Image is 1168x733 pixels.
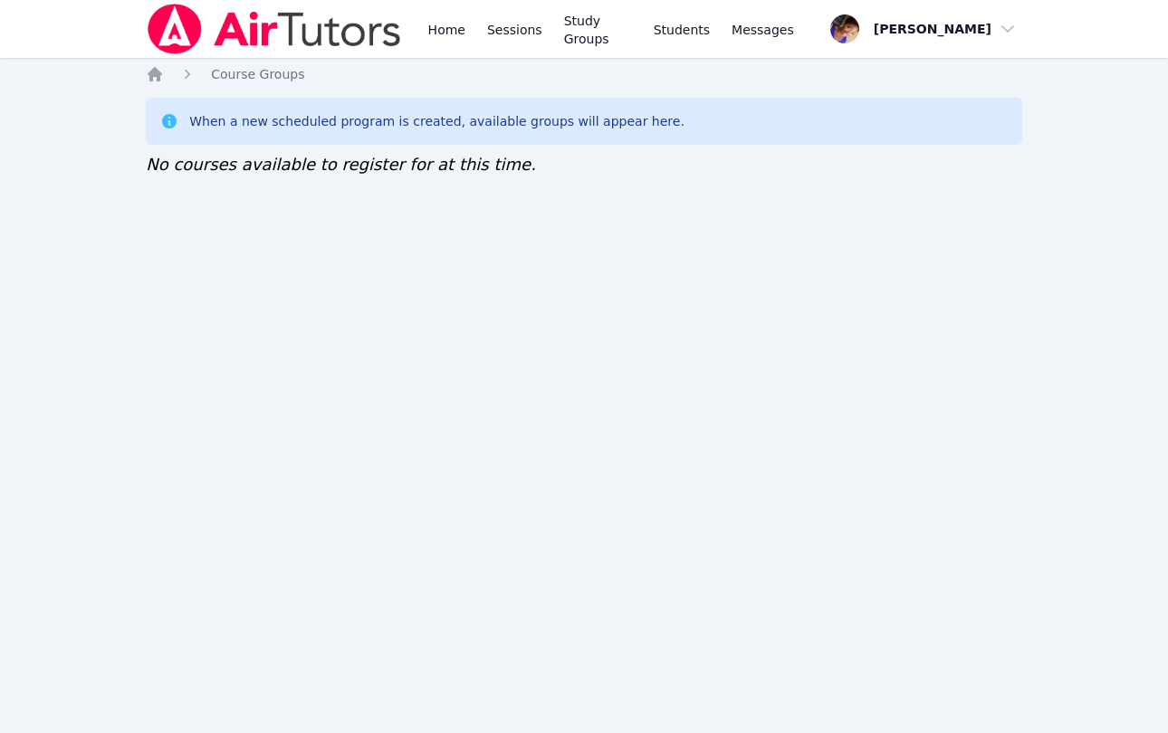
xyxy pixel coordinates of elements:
[146,65,1022,83] nav: Breadcrumb
[211,67,304,81] span: Course Groups
[732,21,794,39] span: Messages
[211,65,304,83] a: Course Groups
[146,155,536,174] span: No courses available to register for at this time.
[146,4,402,54] img: Air Tutors
[189,112,685,130] div: When a new scheduled program is created, available groups will appear here.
